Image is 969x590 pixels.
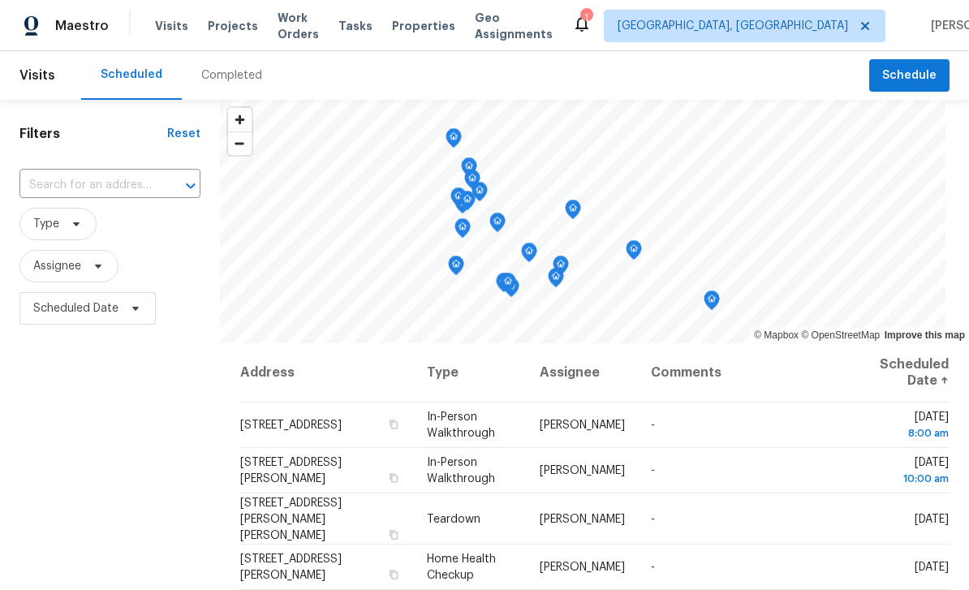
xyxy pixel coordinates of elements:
[338,20,373,32] span: Tasks
[454,218,471,243] div: Map marker
[228,108,252,131] button: Zoom in
[864,411,949,441] span: [DATE]
[503,278,519,303] div: Map marker
[580,10,592,26] div: 1
[540,562,625,573] span: [PERSON_NAME]
[19,126,167,142] h1: Filters
[500,273,516,298] div: Map marker
[427,513,480,524] span: Teardown
[496,273,512,298] div: Map marker
[239,343,414,403] th: Address
[101,67,162,83] div: Scheduled
[851,343,950,403] th: Scheduled Date ↑
[33,216,59,232] span: Type
[414,343,527,403] th: Type
[553,256,569,281] div: Map marker
[33,258,81,274] span: Assignee
[240,457,342,484] span: [STREET_ADDRESS][PERSON_NAME]
[540,420,625,431] span: [PERSON_NAME]
[19,58,55,93] span: Visits
[464,170,480,195] div: Map marker
[651,562,655,573] span: -
[651,420,655,431] span: -
[801,329,880,341] a: OpenStreetMap
[386,417,401,432] button: Copy Address
[33,300,118,317] span: Scheduled Date
[450,187,467,213] div: Map marker
[427,553,496,581] span: Home Health Checkup
[155,18,188,34] span: Visits
[521,243,537,268] div: Map marker
[228,131,252,155] button: Zoom out
[472,182,488,207] div: Map marker
[869,59,950,93] button: Schedule
[864,425,949,441] div: 8:00 am
[201,67,262,84] div: Completed
[55,18,109,34] span: Maestro
[915,513,949,524] span: [DATE]
[882,66,937,86] span: Schedule
[651,465,655,476] span: -
[386,567,401,582] button: Copy Address
[459,191,476,216] div: Map marker
[527,343,638,403] th: Assignee
[240,553,342,581] span: [STREET_ADDRESS][PERSON_NAME]
[392,18,455,34] span: Properties
[540,465,625,476] span: [PERSON_NAME]
[475,10,553,42] span: Geo Assignments
[618,18,848,34] span: [GEOGRAPHIC_DATA], [GEOGRAPHIC_DATA]
[489,213,506,238] div: Map marker
[208,18,258,34] span: Projects
[864,471,949,487] div: 10:00 am
[386,527,401,541] button: Copy Address
[240,420,342,431] span: [STREET_ADDRESS]
[540,513,625,524] span: [PERSON_NAME]
[461,157,477,183] div: Map marker
[446,128,462,153] div: Map marker
[167,126,200,142] div: Reset
[179,174,202,197] button: Open
[448,256,464,281] div: Map marker
[548,268,564,293] div: Map marker
[915,562,949,573] span: [DATE]
[565,200,581,225] div: Map marker
[278,10,319,42] span: Work Orders
[240,497,342,540] span: [STREET_ADDRESS][PERSON_NAME][PERSON_NAME]
[427,457,495,484] span: In-Person Walkthrough
[651,513,655,524] span: -
[754,329,799,341] a: Mapbox
[19,173,155,198] input: Search for an address...
[704,291,720,316] div: Map marker
[386,471,401,485] button: Copy Address
[638,343,851,403] th: Comments
[220,100,945,343] canvas: Map
[427,411,495,439] span: In-Person Walkthrough
[626,240,642,265] div: Map marker
[864,457,949,487] span: [DATE]
[885,329,965,341] a: Improve this map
